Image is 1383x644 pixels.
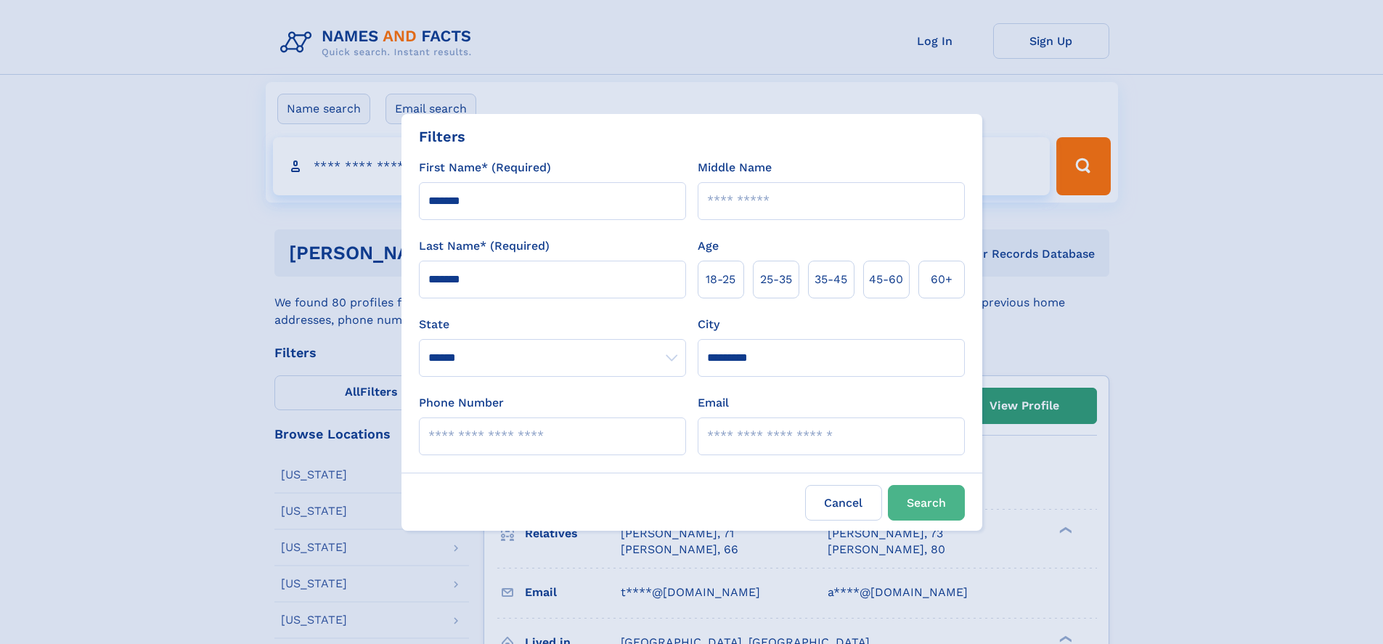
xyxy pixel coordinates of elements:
[760,271,792,288] span: 25‑35
[815,271,847,288] span: 35‑45
[869,271,903,288] span: 45‑60
[698,316,719,333] label: City
[698,159,772,176] label: Middle Name
[931,271,952,288] span: 60+
[888,485,965,521] button: Search
[419,159,551,176] label: First Name* (Required)
[419,126,465,147] div: Filters
[805,485,882,521] label: Cancel
[419,394,504,412] label: Phone Number
[419,237,550,255] label: Last Name* (Required)
[706,271,735,288] span: 18‑25
[419,316,686,333] label: State
[698,394,729,412] label: Email
[698,237,719,255] label: Age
